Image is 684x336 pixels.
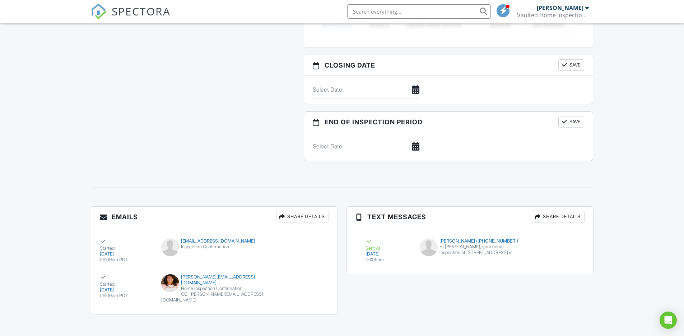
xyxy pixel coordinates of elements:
[100,238,153,251] div: Started
[161,244,267,250] div: Inspection Confirmation
[439,244,520,256] div: Hi [PERSON_NAME], your home inspection at [STREET_ADDRESS] is scheduled for [DATE] 9:00 am. I loo...
[91,4,107,19] img: The Best Home Inspection Software - Spectora
[100,274,153,287] div: Started
[161,274,179,292] img: data
[347,4,491,19] input: Search everything...
[91,268,338,309] a: Started [DATE] 06:09pm PDT [PERSON_NAME][EMAIL_ADDRESS][DOMAIN_NAME] Home Inspection Confirmation...
[355,233,585,268] a: Sent At [DATE] 06:09pm [PERSON_NAME] ([PHONE_NUMBER]) Hi [PERSON_NAME], your home inspection at [...
[420,238,520,244] div: [PERSON_NAME] ([PHONE_NUMBER])
[366,238,411,251] div: Sent At
[112,4,171,19] span: SPECTORA
[558,59,584,71] button: Save
[91,10,171,25] a: SPECTORA
[366,257,411,263] div: 06:09pm
[100,251,153,257] div: [DATE]
[276,211,329,222] div: Share Details
[161,274,267,286] div: [PERSON_NAME][EMAIL_ADDRESS][DOMAIN_NAME]
[325,117,423,127] span: End of Inspection Period
[313,138,421,155] input: Select Date
[347,207,593,227] h3: Text Messages
[660,312,677,329] div: Open Intercom Messenger
[100,257,153,263] div: 06:09pm PDT
[100,287,153,293] div: [DATE]
[161,238,267,244] div: [EMAIL_ADDRESS][DOMAIN_NAME]
[532,211,585,222] div: Share Details
[537,4,583,11] div: [PERSON_NAME]
[313,81,421,98] input: Select Date
[558,116,584,128] button: Save
[325,60,375,70] span: Closing date
[420,238,438,256] img: default-user-f0147aede5fd5fa78ca7ade42f37bd4542148d508eef1c3d3ea960f66861d68b.jpg
[161,238,179,256] img: default-user-f0147aede5fd5fa78ca7ade42f37bd4542148d508eef1c3d3ea960f66861d68b.jpg
[91,233,338,268] a: Started [DATE] 06:09pm PDT [EMAIL_ADDRESS][DOMAIN_NAME] Inspection Confirmation
[366,251,411,257] div: [DATE]
[91,207,338,227] h3: Emails
[100,293,153,299] div: 06:09pm PDT
[161,291,267,303] div: CC: [PERSON_NAME][EMAIL_ADDRESS][DOMAIN_NAME]
[517,11,589,19] div: Vaulted Home Inspection Services LLC
[161,286,267,291] div: Home Inspection Confirmation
